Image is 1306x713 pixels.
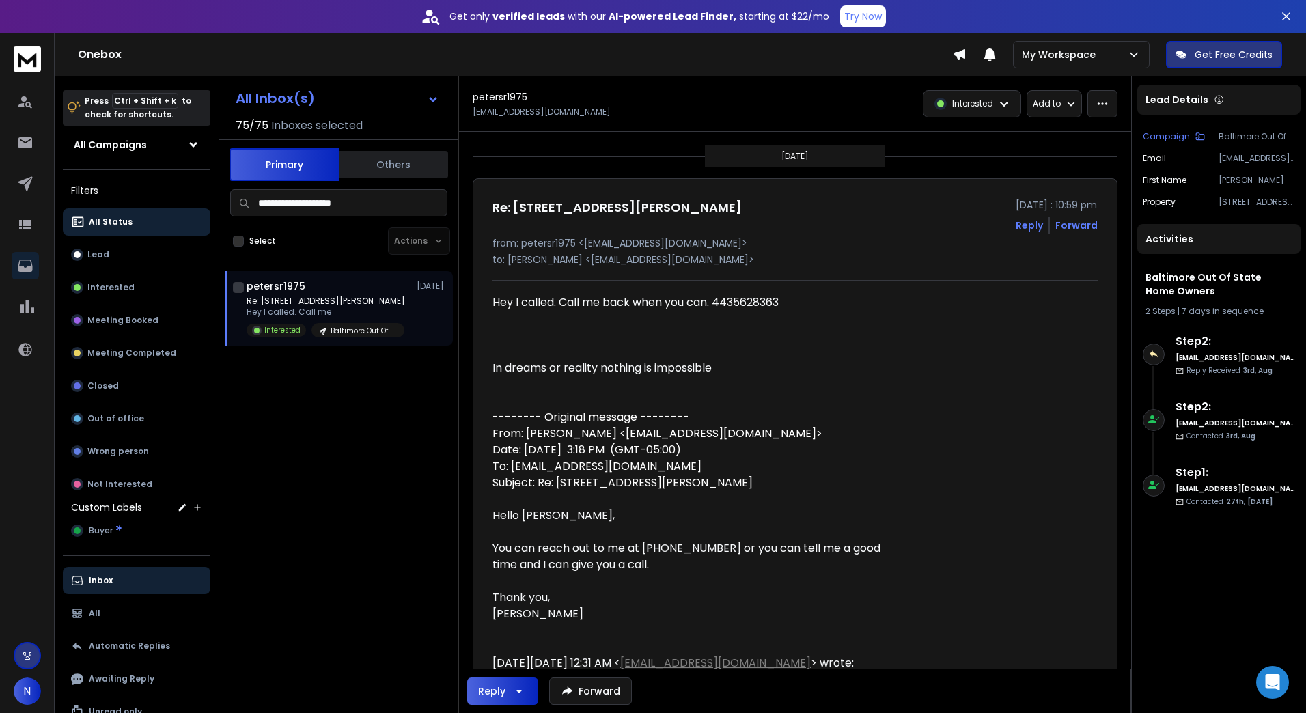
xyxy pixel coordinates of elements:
[549,677,632,705] button: Forward
[1226,497,1273,507] span: 27th, [DATE]
[492,409,891,425] div: -------- Original message --------
[63,372,210,400] button: Closed
[264,325,301,335] p: Interested
[112,93,178,109] span: Ctrl + Shift + k
[1022,48,1101,61] p: My Workspace
[63,665,210,693] button: Awaiting Reply
[1145,270,1292,298] h1: Baltimore Out Of State Home Owners
[85,94,191,122] p: Press to check for shortcuts.
[449,10,829,23] p: Get only with our starting at $22/mo
[271,117,363,134] h3: Inboxes selected
[492,507,891,524] div: Hello [PERSON_NAME],
[492,294,891,311] div: Hey I called. Call me back when you can. 4435628363
[1143,131,1205,142] button: Campaign
[89,216,133,227] p: All Status
[473,90,527,104] h1: petersr1975
[1176,399,1295,415] h6: Step 2 :
[87,348,176,359] p: Meeting Completed
[1186,365,1273,376] p: Reply Received
[63,438,210,465] button: Wrong person
[225,85,450,112] button: All Inbox(s)
[467,677,538,705] button: Reply
[249,236,276,247] label: Select
[492,655,891,671] div: [DATE][DATE] 12:31 AM < > wrote:
[1219,197,1295,208] p: [STREET_ADDRESS][PERSON_NAME]
[63,181,210,200] h3: Filters
[247,307,405,318] p: Hey I called. Call me
[620,655,811,671] a: [EMAIL_ADDRESS][DOMAIN_NAME]
[1186,431,1255,441] p: Contacted
[492,540,891,573] div: You can reach out to me at [PHONE_NUMBER] or you can tell me a good time and I can give you a call.
[1176,352,1295,363] h6: [EMAIL_ADDRESS][DOMAIN_NAME]
[63,600,210,627] button: All
[63,632,210,660] button: Automatic Replies
[1226,431,1255,441] span: 3rd, Aug
[478,684,505,698] div: Reply
[952,98,993,109] p: Interested
[87,249,109,260] p: Lead
[1182,305,1264,317] span: 7 days in sequence
[492,589,891,606] div: Thank you,
[1143,197,1176,208] p: Property
[1195,48,1273,61] p: Get Free Credits
[247,279,305,293] h1: petersr1975
[87,380,119,391] p: Closed
[1243,365,1273,376] span: 3rd, Aug
[63,208,210,236] button: All Status
[1256,666,1289,699] div: Open Intercom Messenger
[1016,219,1043,232] button: Reply
[1176,418,1295,428] h6: [EMAIL_ADDRESS][DOMAIN_NAME]
[63,339,210,367] button: Meeting Completed
[1055,219,1098,232] div: Forward
[63,131,210,158] button: All Campaigns
[87,479,152,490] p: Not Interested
[492,606,891,622] div: [PERSON_NAME]
[63,241,210,268] button: Lead
[63,567,210,594] button: Inbox
[230,148,339,181] button: Primary
[89,641,170,652] p: Automatic Replies
[840,5,886,27] button: Try Now
[89,608,100,619] p: All
[87,315,158,326] p: Meeting Booked
[1143,175,1186,186] p: First Name
[87,413,144,424] p: Out of office
[1143,131,1190,142] p: Campaign
[1176,484,1295,494] h6: [EMAIL_ADDRESS][DOMAIN_NAME]
[1219,153,1295,164] p: [EMAIL_ADDRESS][DOMAIN_NAME]
[236,117,268,134] span: 75 / 75
[14,677,41,705] button: N
[492,253,1098,266] p: to: [PERSON_NAME] <[EMAIL_ADDRESS][DOMAIN_NAME]>
[63,274,210,301] button: Interested
[1176,333,1295,350] h6: Step 2 :
[331,326,396,336] p: Baltimore Out Of State Home Owners
[1145,93,1208,107] p: Lead Details
[89,673,154,684] p: Awaiting Reply
[492,10,565,23] strong: verified leads
[1143,153,1166,164] p: Email
[63,471,210,498] button: Not Interested
[1219,131,1295,142] p: Baltimore Out Of State Home Owners
[609,10,736,23] strong: AI-powered Lead Finder,
[1186,497,1273,507] p: Contacted
[492,360,891,376] div: In dreams or reality nothing is impossible
[89,575,113,586] p: Inbox
[492,475,891,491] div: Subject: Re: [STREET_ADDRESS][PERSON_NAME]
[844,10,882,23] p: Try Now
[492,458,891,475] div: To: [EMAIL_ADDRESS][DOMAIN_NAME]
[339,150,448,180] button: Others
[236,92,315,105] h1: All Inbox(s)
[1145,306,1292,317] div: |
[492,442,891,458] div: Date: [DATE] 3:18 PM (GMT-05:00)
[1219,175,1295,186] p: [PERSON_NAME]
[1176,464,1295,481] h6: Step 1 :
[14,46,41,72] img: logo
[63,307,210,334] button: Meeting Booked
[89,525,113,536] span: Buyer
[1033,98,1061,109] p: Add to
[87,446,149,457] p: Wrong person
[78,46,953,63] h1: Onebox
[492,425,891,442] div: From: [PERSON_NAME] <[EMAIL_ADDRESS][DOMAIN_NAME]>
[1145,305,1176,317] span: 2 Steps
